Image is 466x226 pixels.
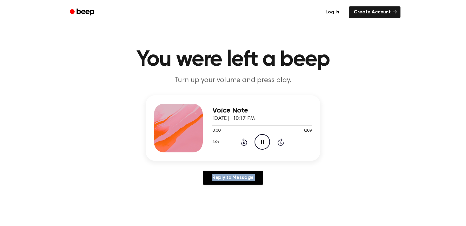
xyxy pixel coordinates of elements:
[212,137,221,147] button: 1.0x
[349,6,400,18] a: Create Account
[304,128,312,134] span: 0:09
[319,5,345,19] a: Log in
[66,6,100,18] a: Beep
[212,128,220,134] span: 0:00
[78,49,388,71] h1: You were left a beep
[212,106,312,115] h3: Voice Note
[116,75,349,85] p: Turn up your volume and press play.
[212,116,255,121] span: [DATE] · 10:17 PM
[203,171,263,185] a: Reply to Message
